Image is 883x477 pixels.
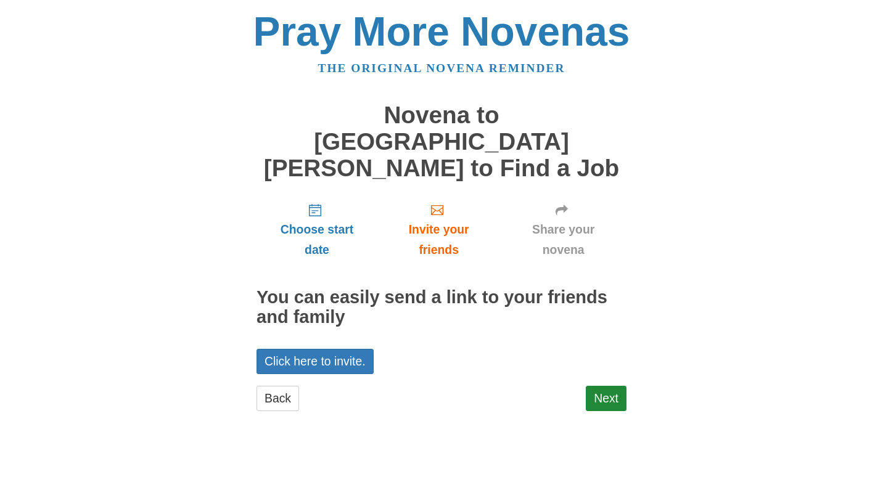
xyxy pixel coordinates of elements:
[257,386,299,411] a: Back
[512,219,614,260] span: Share your novena
[257,288,626,327] h2: You can easily send a link to your friends and family
[269,219,365,260] span: Choose start date
[500,194,626,267] a: Share your novena
[257,349,374,374] a: Click here to invite.
[390,219,488,260] span: Invite your friends
[253,9,630,54] a: Pray More Novenas
[257,194,377,267] a: Choose start date
[318,62,565,75] a: The original novena reminder
[586,386,626,411] a: Next
[377,194,500,267] a: Invite your friends
[257,102,626,181] h1: Novena to [GEOGRAPHIC_DATA][PERSON_NAME] to Find a Job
